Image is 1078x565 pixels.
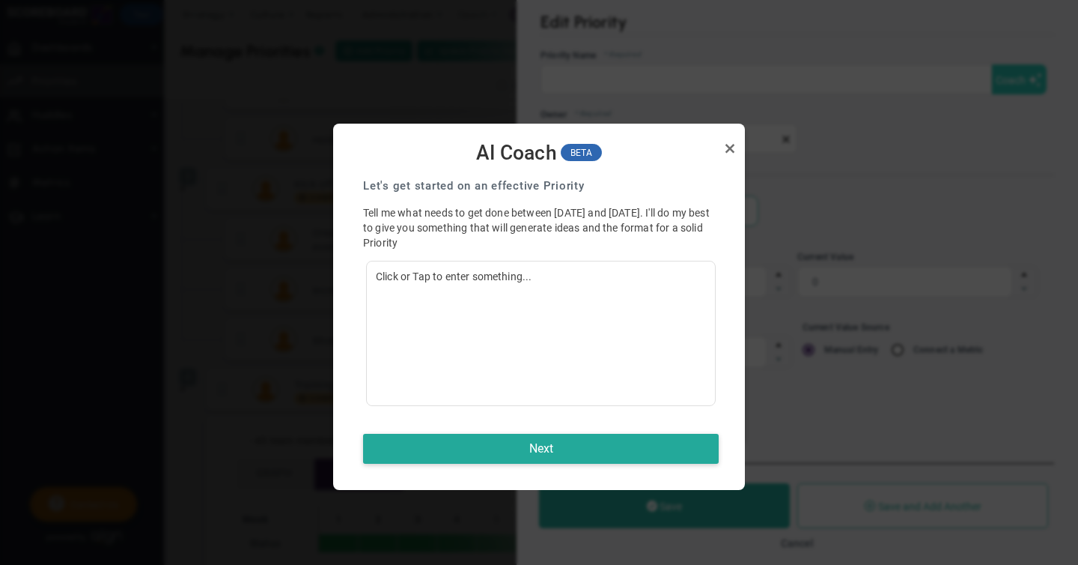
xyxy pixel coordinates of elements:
h3: Let's get started on an effective Priority [363,178,719,194]
span: AI Coach [476,141,557,166]
span: BETA [561,144,603,161]
div: Click or Tap to enter something... [366,261,716,406]
p: Tell me what needs to get done between [DATE] and [DATE]. I'll do my best to give you something t... [363,205,719,250]
a: Close [721,139,739,157]
button: Next [363,434,719,464]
